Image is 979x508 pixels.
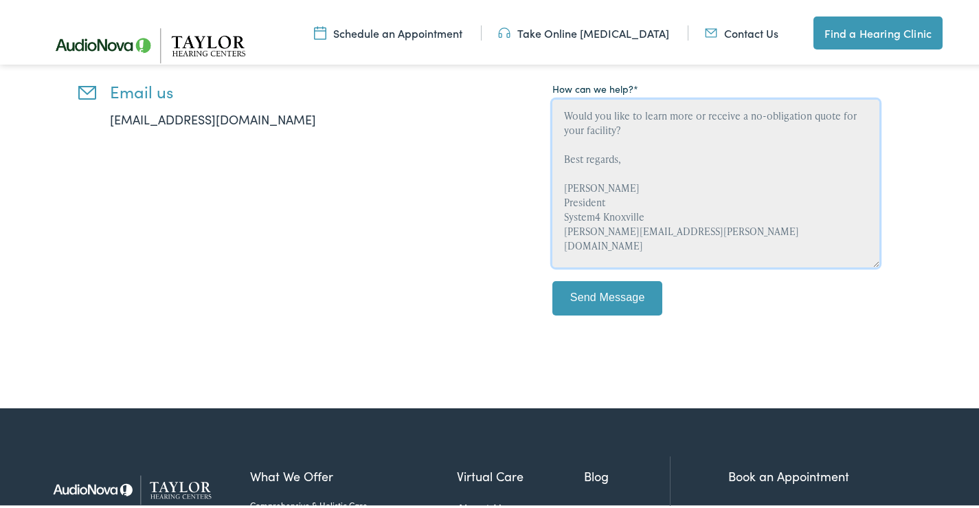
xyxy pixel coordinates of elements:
[552,278,662,313] input: Send Message
[457,464,585,483] a: Virtual Care
[250,464,457,483] a: What We Offer
[110,79,357,99] h3: Email us
[705,23,778,38] a: Contact Us
[728,465,849,482] a: Book an Appointment
[498,23,510,38] img: utility icon
[552,79,638,93] label: How can we help?
[813,14,943,47] a: Find a Hearing Clinic
[110,108,316,125] a: [EMAIL_ADDRESS][DOMAIN_NAME]
[498,23,669,38] a: Take Online [MEDICAL_DATA]
[314,23,462,38] a: Schedule an Appointment
[705,23,717,38] img: utility icon
[584,464,670,483] a: Blog
[314,23,326,38] img: utility icon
